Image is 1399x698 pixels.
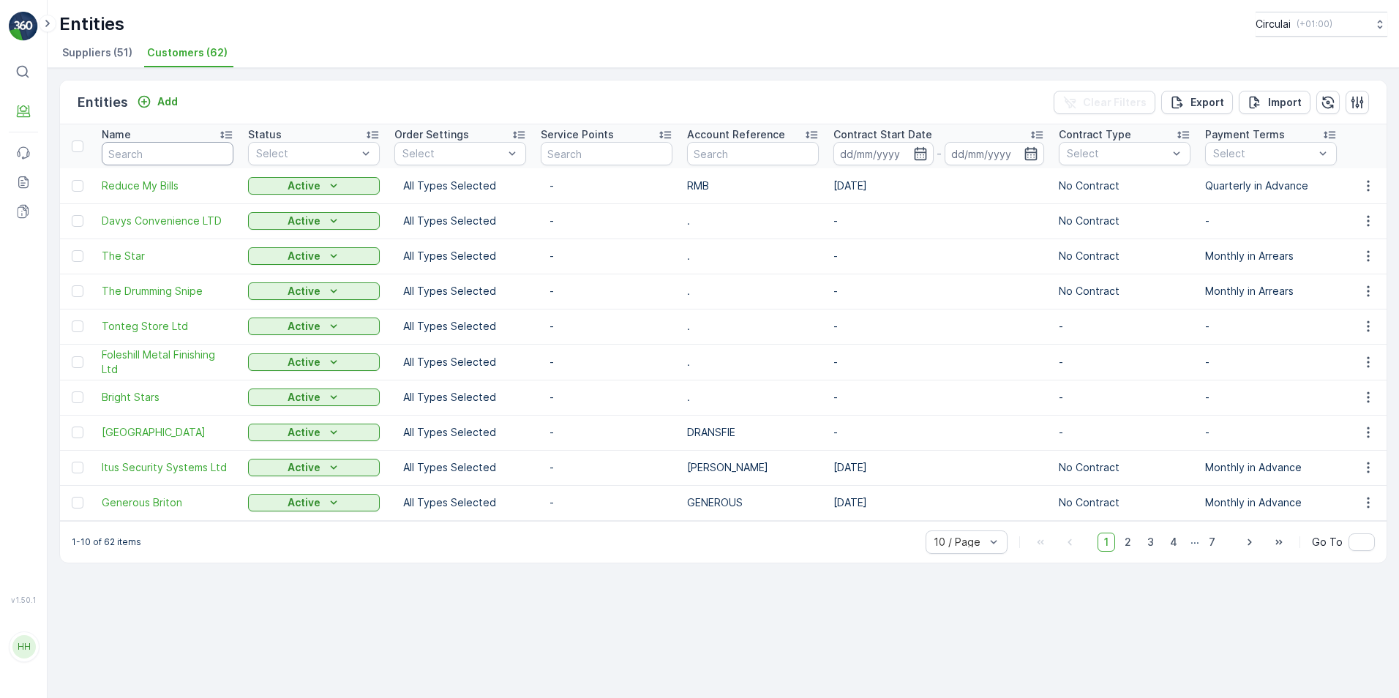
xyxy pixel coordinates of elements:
p: - [1205,425,1337,440]
p: - [550,495,664,510]
p: Active [288,214,320,228]
td: - [826,309,1051,344]
button: Export [1161,91,1233,114]
button: HH [9,607,38,686]
a: Reduce My Bills [102,179,233,193]
p: Export [1190,95,1224,110]
p: . [687,355,819,369]
td: - [826,344,1051,380]
p: - [550,284,664,299]
button: Active [248,212,380,230]
p: Status [248,127,282,142]
div: Toggle Row Selected [72,356,83,368]
p: . [687,214,819,228]
p: - [550,425,664,440]
p: Active [288,460,320,475]
button: Active [248,389,380,406]
p: No Contract [1059,214,1190,228]
button: Active [248,177,380,195]
span: v 1.50.1 [9,596,38,604]
p: Active [288,495,320,510]
div: HH [12,635,36,658]
p: - [550,249,664,263]
p: Monthly in Arrears [1205,284,1337,299]
p: All Types Selected [403,425,517,440]
p: All Types Selected [403,319,517,334]
p: - [1059,425,1190,440]
button: Clear Filters [1054,91,1155,114]
button: Active [248,318,380,335]
td: [DATE] [826,485,1051,520]
p: - [1205,214,1337,228]
p: DRANSFIE [687,425,819,440]
p: . [687,249,819,263]
button: Active [248,494,380,511]
button: Active [248,353,380,371]
p: All Types Selected [403,495,517,510]
p: - [1205,390,1337,405]
p: All Types Selected [403,355,517,369]
span: Customers (62) [147,45,228,60]
a: Itus Security Systems Ltd [102,460,233,475]
input: dd/mm/yyyy [833,142,934,165]
p: Account Reference [687,127,785,142]
p: - [1205,355,1337,369]
div: Toggle Row Selected [72,320,83,332]
p: All Types Selected [403,390,517,405]
p: GENEROUS [687,495,819,510]
p: Active [288,390,320,405]
p: Active [288,249,320,263]
p: - [550,355,664,369]
span: 2 [1118,533,1138,552]
p: . [687,284,819,299]
input: dd/mm/yyyy [945,142,1045,165]
p: - [550,214,664,228]
p: ... [1190,533,1199,552]
p: Entities [78,92,128,113]
p: Monthly in Advance [1205,495,1337,510]
p: Import [1268,95,1302,110]
td: - [826,274,1051,309]
p: Contract Type [1059,127,1131,142]
p: Active [288,425,320,440]
input: Search [687,142,819,165]
span: 7 [1202,533,1222,552]
p: . [687,319,819,334]
p: 1-10 of 62 items [72,536,141,548]
p: [PERSON_NAME] [687,460,819,475]
p: Clear Filters [1083,95,1147,110]
p: Add [157,94,178,109]
button: Circulai(+01:00) [1256,12,1387,37]
td: - [826,239,1051,274]
td: [DATE] [826,168,1051,203]
p: Select [1067,146,1168,161]
td: - [826,203,1051,239]
p: All Types Selected [403,284,517,299]
div: Toggle Row Selected [72,180,83,192]
button: Active [248,282,380,300]
p: - [1059,355,1190,369]
p: No Contract [1059,460,1190,475]
a: Dransfields [102,425,233,440]
p: - [550,319,664,334]
p: Active [288,179,320,193]
a: The Star [102,249,233,263]
img: logo [9,12,38,41]
span: Bright Stars [102,390,233,405]
div: Toggle Row Selected [72,285,83,297]
div: Toggle Row Selected [72,215,83,227]
button: Active [248,247,380,265]
div: Toggle Row Selected [72,391,83,403]
input: Search [102,142,233,165]
div: Toggle Row Selected [72,462,83,473]
div: Toggle Row Selected [72,497,83,509]
p: Active [288,355,320,369]
span: Tonteg Store Ltd [102,319,233,334]
span: The Drumming Snipe [102,284,233,299]
p: No Contract [1059,495,1190,510]
p: Select [1213,146,1314,161]
p: Order Settings [394,127,469,142]
p: - [1059,319,1190,334]
button: Add [131,93,184,110]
